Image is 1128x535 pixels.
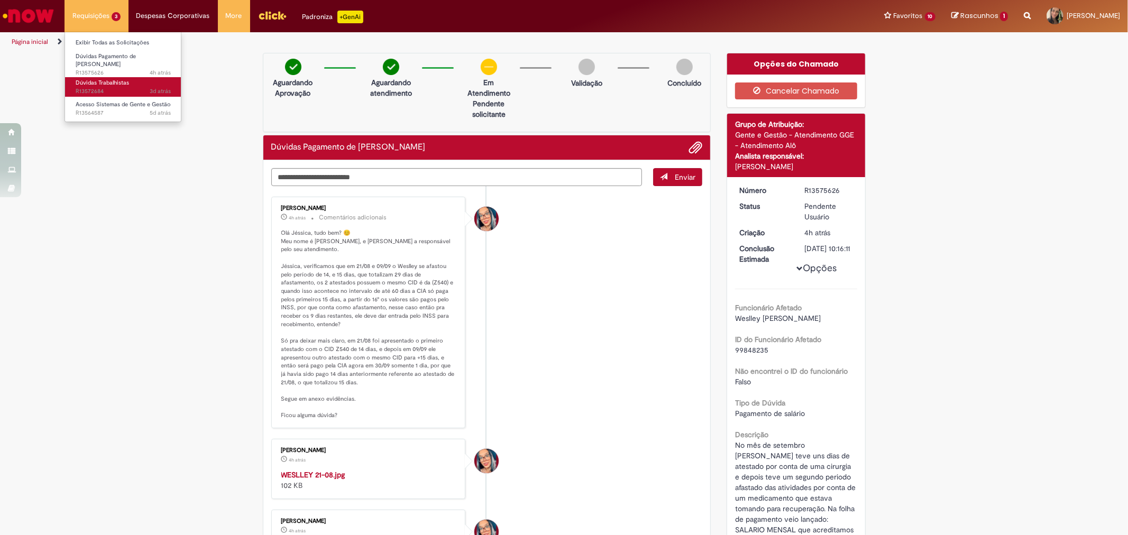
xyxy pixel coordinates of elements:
[289,528,306,534] time: 29/09/2025 09:43:23
[289,528,306,534] span: 4h atrás
[735,313,821,323] span: Weslley [PERSON_NAME]
[735,335,821,344] b: ID do Funcionário Afetado
[281,470,345,479] a: WESLLEY 21-08.jpg
[150,87,171,95] time: 27/09/2025 08:18:04
[579,59,595,75] img: img-circle-grey.png
[1000,12,1008,21] span: 1
[271,143,426,152] h2: Dúvidas Pagamento de Salário Histórico de tíquete
[65,99,181,118] a: Aberto R13564587 : Acesso Sistemas de Gente e Gestão
[76,100,171,108] span: Acesso Sistemas de Gente e Gestão
[731,243,796,264] dt: Conclusão Estimada
[65,37,181,49] a: Exibir Todas as Solicitações
[319,213,387,222] small: Comentários adicionais
[951,11,1008,21] a: Rascunhos
[735,151,857,161] div: Analista responsável:
[281,205,457,211] div: [PERSON_NAME]
[289,215,306,221] span: 4h atrás
[65,32,181,122] ul: Requisições
[675,172,695,182] span: Enviar
[112,12,121,21] span: 3
[735,377,751,386] span: Falso
[65,77,181,97] a: Aberto R13572684 : Dúvidas Trabalhistas
[960,11,998,21] span: Rascunhos
[804,185,854,196] div: R13575626
[735,303,802,312] b: Funcionário Afetado
[337,11,363,23] p: +GenAi
[571,78,602,88] p: Validação
[676,59,693,75] img: img-circle-grey.png
[804,228,830,237] span: 4h atrás
[72,11,109,21] span: Requisições
[302,11,363,23] div: Padroniza
[8,32,744,52] ul: Trilhas de página
[226,11,242,21] span: More
[258,7,287,23] img: click_logo_yellow_360x200.png
[735,161,857,172] div: [PERSON_NAME]
[281,447,457,454] div: [PERSON_NAME]
[150,109,171,117] time: 24/09/2025 16:52:47
[281,229,457,420] p: Olá Jéssica, tudo bem? 😊 Meu nome é [PERSON_NAME], e [PERSON_NAME] a responsável pelo seu atendim...
[735,130,857,151] div: Gente e Gestão - Atendimento GGE - Atendimento Alô
[76,69,171,77] span: R13575626
[481,59,497,75] img: circle-minus.png
[667,78,701,88] p: Concluído
[463,77,515,98] p: Em Atendimento
[474,449,499,473] div: Maira Priscila Da Silva Arnaldo
[281,518,457,524] div: [PERSON_NAME]
[731,201,796,211] dt: Status
[1,5,56,26] img: ServiceNow
[735,398,785,408] b: Tipo de Dúvida
[731,185,796,196] dt: Número
[281,469,457,491] div: 102 KB
[271,168,643,186] textarea: Digite sua mensagem aqui...
[727,53,865,75] div: Opções do Chamado
[804,201,854,222] div: Pendente Usuário
[365,77,417,98] p: Aguardando atendimento
[12,38,48,46] a: Página inicial
[735,82,857,99] button: Cancelar Chamado
[653,168,702,186] button: Enviar
[289,457,306,463] time: 29/09/2025 09:43:23
[474,207,499,231] div: Maira Priscila Da Silva Arnaldo
[804,227,854,238] div: 29/09/2025 10:15:39
[76,79,129,87] span: Dúvidas Trabalhistas
[150,69,171,77] time: 29/09/2025 09:15:40
[150,69,171,77] span: 4h atrás
[925,12,936,21] span: 10
[150,87,171,95] span: 3d atrás
[268,77,319,98] p: Aguardando Aprovação
[735,366,848,376] b: Não encontrei o ID do funcionário
[383,59,399,75] img: check-circle-green.png
[289,215,306,221] time: 29/09/2025 09:48:45
[735,409,805,418] span: Pagamento de salário
[689,141,702,154] button: Adicionar anexos
[804,228,830,237] time: 29/09/2025 09:15:39
[65,51,181,73] a: Aberto R13575626 : Dúvidas Pagamento de Salário
[463,98,515,119] p: Pendente solicitante
[894,11,923,21] span: Favoritos
[136,11,210,21] span: Despesas Corporativas
[76,52,136,69] span: Dúvidas Pagamento de [PERSON_NAME]
[731,227,796,238] dt: Criação
[150,109,171,117] span: 5d atrás
[76,87,171,96] span: R13572684
[735,430,768,439] b: Descrição
[804,243,854,254] div: [DATE] 10:16:11
[735,119,857,130] div: Grupo de Atribuição:
[735,345,768,355] span: 99848235
[289,457,306,463] span: 4h atrás
[1067,11,1120,20] span: [PERSON_NAME]
[285,59,301,75] img: check-circle-green.png
[76,109,171,117] span: R13564587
